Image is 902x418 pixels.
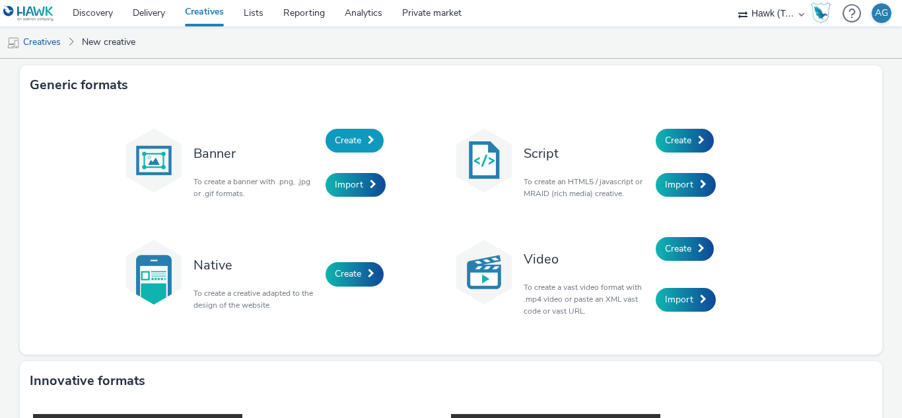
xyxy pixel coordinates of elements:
span: Create [665,242,691,255]
h3: Video [524,250,649,268]
h3: Banner [193,145,319,162]
a: Import [326,173,386,197]
img: native.svg [121,239,187,305]
a: Import [656,288,716,312]
a: Create [326,262,384,286]
h3: Script [524,145,649,162]
div: AG [875,3,888,23]
span: Create [335,267,361,280]
p: To create a creative adapted to the design of the website. [193,287,319,311]
a: Create [656,129,714,153]
span: Create [665,134,691,147]
h3: Innovative formats [30,371,145,391]
span: Import [335,178,363,191]
p: To create an HTML5 / javascript or MRAID (rich media) creative. [524,176,649,199]
a: Import [656,173,716,197]
a: Hawk Academy [811,3,836,24]
img: video.svg [451,239,517,305]
span: Create [335,134,361,147]
h3: Generic formats [30,75,128,95]
img: undefined Logo [3,5,54,22]
p: To create a vast video format with .mp4 video or paste an XML vast code or vast URL. [524,281,649,317]
span: Import [665,293,693,306]
a: New creative [75,26,142,58]
h3: Native [193,256,319,274]
p: To create a banner with .png, .jpg or .gif formats. [193,176,319,199]
img: code.svg [451,127,517,193]
span: Import [665,178,693,191]
img: Hawk Academy [811,3,831,24]
a: Create [326,129,384,153]
a: Create [656,237,714,261]
img: banner.svg [121,127,187,193]
img: mobile [7,36,20,50]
